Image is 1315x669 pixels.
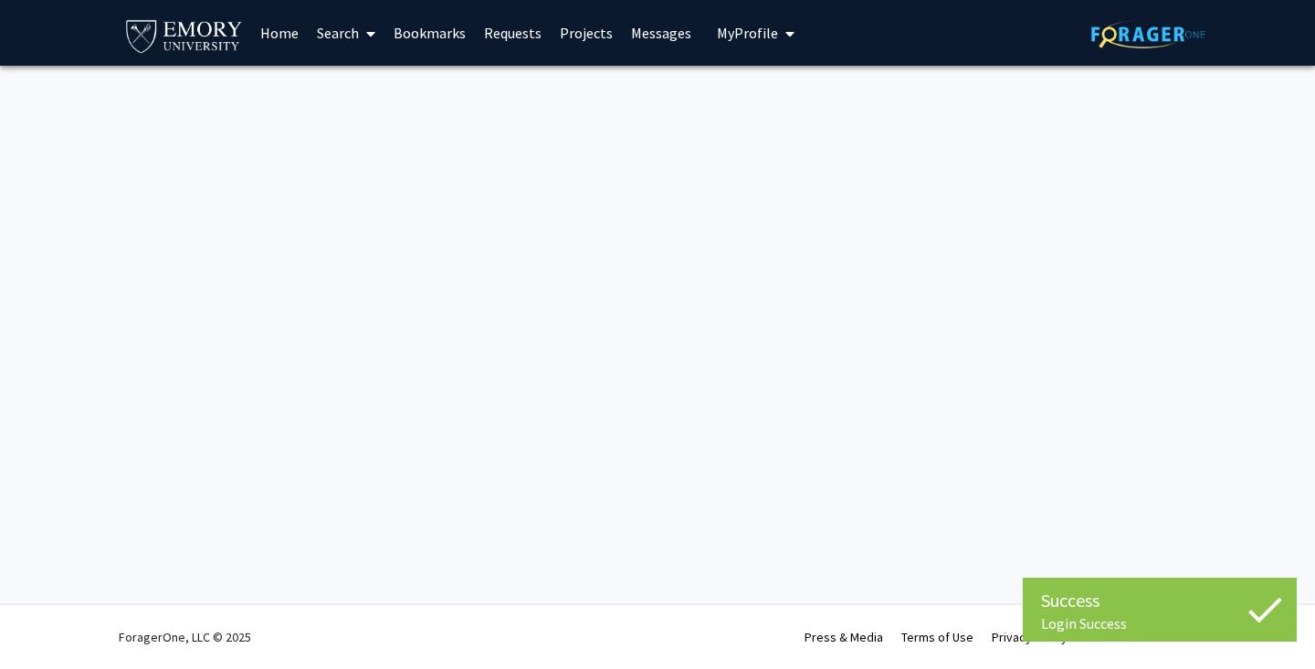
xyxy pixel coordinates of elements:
a: Privacy Policy [992,629,1068,645]
a: Projects [551,1,622,65]
img: Emory University Logo [123,15,245,56]
a: Press & Media [805,629,883,645]
a: Terms of Use [901,629,973,645]
img: ForagerOne Logo [1091,20,1205,48]
div: ForagerOne, LLC © 2025 [119,605,251,669]
div: Login Success [1041,614,1278,632]
span: My Profile [717,24,778,42]
a: Home [251,1,308,65]
a: Messages [622,1,700,65]
a: Requests [475,1,551,65]
div: Success [1041,587,1278,614]
a: Search [308,1,384,65]
a: Bookmarks [384,1,475,65]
